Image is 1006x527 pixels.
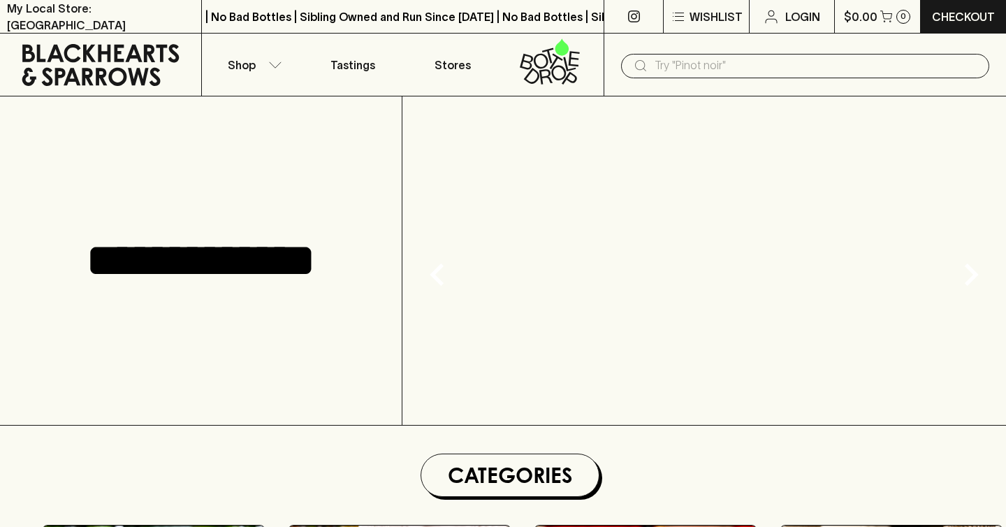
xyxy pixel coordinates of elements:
p: Login [785,8,820,25]
input: Try "Pinot noir" [655,55,978,77]
button: Shop [202,34,302,96]
p: 0 [901,13,906,20]
button: Next [943,247,999,303]
p: $0.00 [844,8,877,25]
h1: Categories [427,460,593,491]
p: Checkout [932,8,995,25]
p: Tastings [330,57,375,73]
p: Shop [228,57,256,73]
a: Tastings [302,34,403,96]
img: gif;base64,R0lGODlhAQABAAAAACH5BAEKAAEALAAAAAABAAEAAAICTAEAOw== [402,96,1006,425]
p: Stores [435,57,471,73]
p: Wishlist [690,8,743,25]
a: Stores [403,34,504,96]
button: Previous [409,247,465,303]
